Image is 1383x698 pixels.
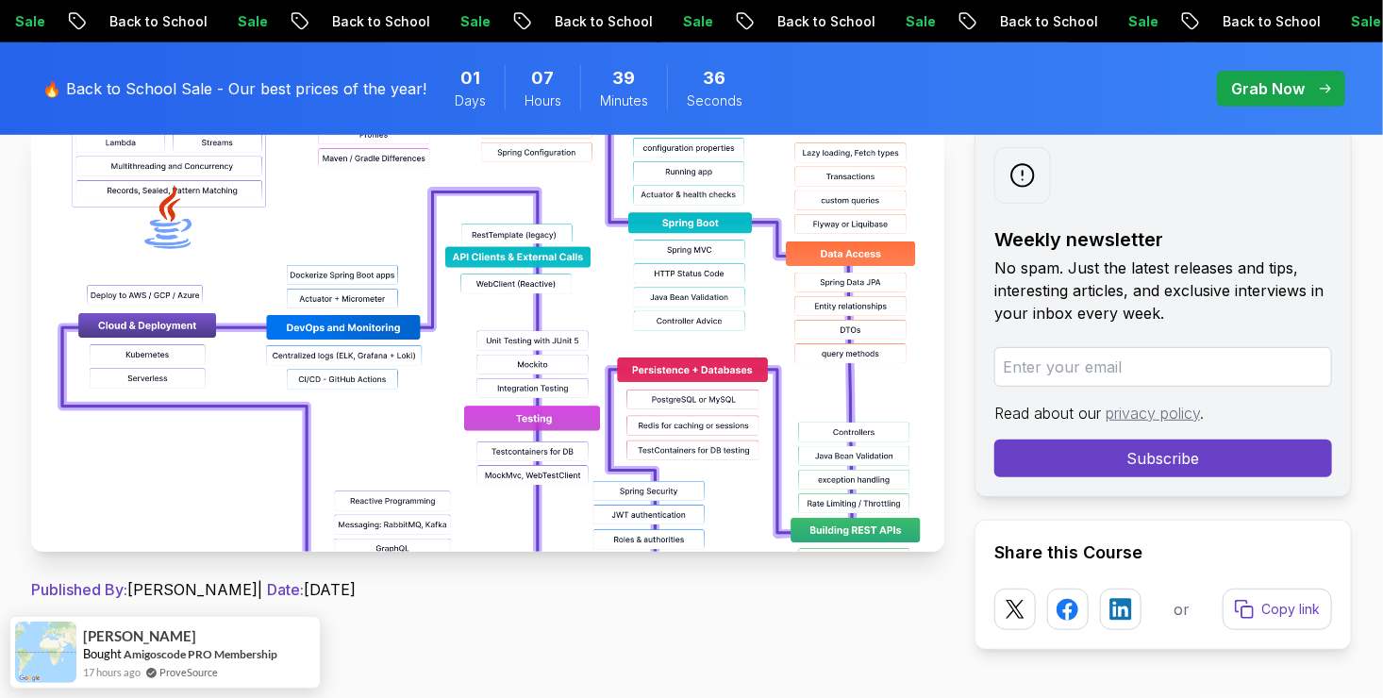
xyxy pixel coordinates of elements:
[884,12,944,31] p: Sale
[600,91,648,110] span: Minutes
[994,257,1332,324] p: No spam. Just the latest releases and tips, interesting articles, and exclusive interviews in you...
[533,12,661,31] p: Back to School
[1223,589,1332,630] button: Copy link
[704,65,726,91] span: 36 Seconds
[661,12,722,31] p: Sale
[83,664,141,680] span: 17 hours ago
[1231,77,1305,100] p: Grab Now
[756,12,884,31] p: Back to School
[460,65,480,91] span: 1 Days
[525,91,561,110] span: Hours
[124,647,277,661] a: Amigoscode PRO Membership
[1106,404,1200,423] a: privacy policy
[532,65,555,91] span: 7 Hours
[994,226,1332,253] h2: Weekly newsletter
[978,12,1107,31] p: Back to School
[83,646,122,661] span: Bought
[1201,12,1329,31] p: Back to School
[216,12,276,31] p: Sale
[1261,600,1320,619] p: Copy link
[15,622,76,683] img: provesource social proof notification image
[83,628,196,644] span: [PERSON_NAME]
[1175,598,1191,621] p: or
[88,12,216,31] p: Back to School
[267,580,304,599] span: Date:
[994,402,1332,424] p: Read about our .
[159,664,218,680] a: ProveSource
[994,540,1332,566] h2: Share this Course
[439,12,499,31] p: Sale
[455,91,486,110] span: Days
[310,12,439,31] p: Back to School
[31,127,944,552] img: Spring Boot Roadmap 2025: The Complete Guide for Backend Developers thumbnail
[994,440,1332,477] button: Subscribe
[42,77,426,100] p: 🔥 Back to School Sale - Our best prices of the year!
[31,578,944,601] p: [PERSON_NAME] | [DATE]
[613,65,636,91] span: 39 Minutes
[31,639,944,669] h2: Introduction
[1107,12,1167,31] p: Sale
[994,347,1332,387] input: Enter your email
[687,91,742,110] span: Seconds
[31,580,127,599] span: Published By:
